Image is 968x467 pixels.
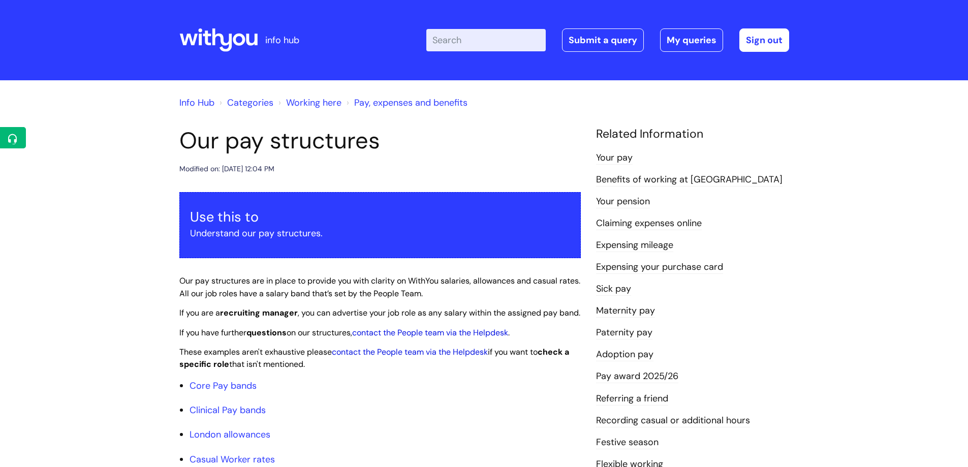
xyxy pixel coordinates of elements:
span: If you are a , you can advertise your job role as any salary within the assigned pay band. [179,307,580,318]
a: Sign out [739,28,789,52]
a: Your pension [596,195,650,208]
a: Maternity pay [596,304,655,318]
a: Benefits of working at [GEOGRAPHIC_DATA] [596,173,783,186]
a: Categories [227,97,273,109]
h3: Use this to [190,209,570,225]
li: Pay, expenses and benefits [344,95,467,111]
a: Festive season [596,436,659,449]
input: Search [426,29,546,51]
a: Clinical Pay bands [190,404,266,416]
span: If you have further on our structures, . [179,327,510,338]
a: Expensing mileage [596,239,673,252]
a: Info Hub [179,97,214,109]
a: Paternity pay [596,326,652,339]
a: contact the People team via the Helpdesk [352,327,508,338]
span: Our pay structures are in place to provide you with clarity on WithYou salaries, allowances and c... [179,275,580,299]
div: Modified on: [DATE] 12:04 PM [179,163,274,175]
a: Expensing your purchase card [596,261,723,274]
h4: Related Information [596,127,789,141]
a: Casual Worker rates [190,453,275,465]
a: Core Pay bands [190,380,257,392]
p: Understand our pay structures. [190,225,570,241]
a: Referring a friend [596,392,668,406]
a: Pay award 2025/26 [596,370,678,383]
a: Submit a query [562,28,644,52]
span: These examples aren't exhaustive please if you want to that isn't mentioned. [179,347,569,370]
li: Solution home [217,95,273,111]
a: London allowances [190,428,270,441]
a: Your pay [596,151,633,165]
h1: Our pay structures [179,127,581,154]
a: Pay, expenses and benefits [354,97,467,109]
li: Working here [276,95,341,111]
a: Sick pay [596,283,631,296]
a: Working here [286,97,341,109]
strong: recruiting manager [220,307,298,318]
a: Recording casual or additional hours [596,414,750,427]
strong: questions [246,327,287,338]
a: My queries [660,28,723,52]
div: | - [426,28,789,52]
a: Claiming expenses online [596,217,702,230]
p: info hub [265,32,299,48]
a: contact the People team via the Helpdesk [332,347,488,357]
a: Adoption pay [596,348,653,361]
